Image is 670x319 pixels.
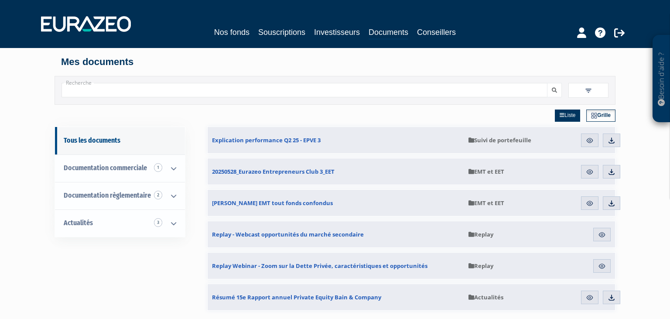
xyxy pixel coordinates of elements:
[585,87,592,95] img: filter.svg
[212,136,321,144] span: Explication performance Q2 25 - EPVE 3
[154,163,162,172] span: 1
[154,218,162,227] span: 3
[154,191,162,199] span: 2
[468,262,493,270] span: Replay
[468,168,504,175] span: EMT et EET
[212,293,381,301] span: Résumé 15e Rapport annuel Private Equity Bain & Company
[208,253,464,279] a: Replay Webinar - Zoom sur la Dette Privée, caractéristiques et opportunités
[61,57,609,67] h4: Mes documents
[64,191,151,199] span: Documentation règlementaire
[55,127,185,154] a: Tous les documents
[586,294,594,302] img: eye.svg
[208,127,464,153] a: Explication performance Q2 25 - EPVE 3
[64,219,93,227] span: Actualités
[55,209,185,237] a: Actualités 3
[468,230,493,238] span: Replay
[369,26,408,40] a: Documents
[608,137,615,144] img: download.svg
[586,199,594,207] img: eye.svg
[208,190,464,216] a: [PERSON_NAME] EMT tout fonds confondus
[468,136,531,144] span: Suivi de portefeuille
[468,293,503,301] span: Actualités
[212,199,333,207] span: [PERSON_NAME] EMT tout fonds confondus
[608,199,615,207] img: download.svg
[608,168,615,176] img: download.svg
[468,199,504,207] span: EMT et EET
[55,154,185,182] a: Documentation commerciale 1
[314,26,360,38] a: Investisseurs
[586,137,594,144] img: eye.svg
[212,168,335,175] span: 20250528_Eurazeo Entrepreneurs Club 3_EET
[64,164,147,172] span: Documentation commerciale
[62,83,547,97] input: Recherche
[212,262,427,270] span: Replay Webinar - Zoom sur la Dette Privée, caractéristiques et opportunités
[586,110,615,122] a: Grille
[214,26,250,38] a: Nos fonds
[598,262,606,270] img: eye.svg
[591,113,597,119] img: grid.svg
[586,168,594,176] img: eye.svg
[41,16,131,32] img: 1732889491-logotype_eurazeo_blanc_rvb.png
[212,230,364,238] span: Replay - Webcast opportunités du marché secondaire
[608,294,615,302] img: download.svg
[208,221,464,247] a: Replay - Webcast opportunités du marché secondaire
[208,284,464,310] a: Résumé 15e Rapport annuel Private Equity Bain & Company
[598,231,606,239] img: eye.svg
[656,40,667,118] p: Besoin d'aide ?
[55,182,185,209] a: Documentation règlementaire 2
[417,26,456,38] a: Conseillers
[258,26,305,38] a: Souscriptions
[555,110,580,122] a: Liste
[208,158,464,185] a: 20250528_Eurazeo Entrepreneurs Club 3_EET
